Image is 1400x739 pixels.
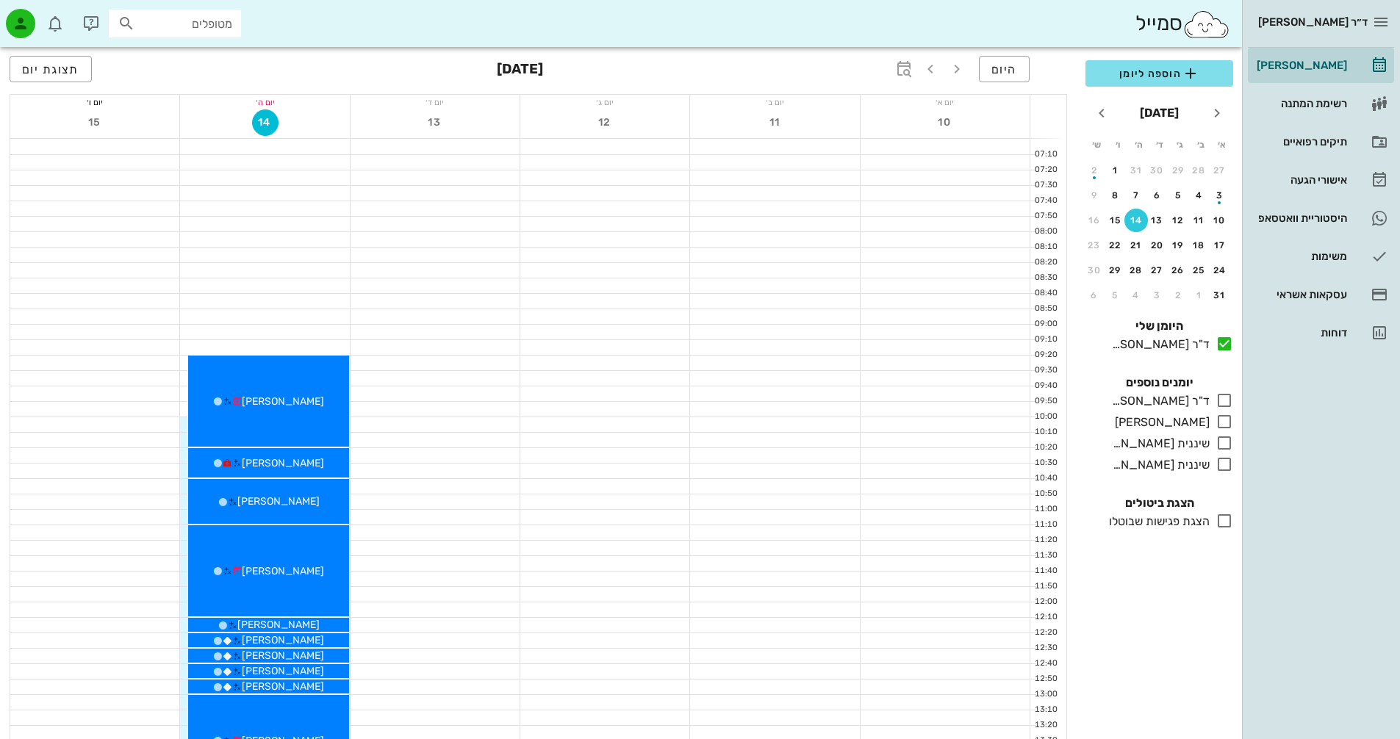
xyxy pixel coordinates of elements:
div: משימות [1254,250,1347,262]
div: 10:20 [1030,441,1060,454]
div: 7 [1124,190,1148,201]
button: 31 [1208,284,1232,307]
button: 15 [82,109,108,136]
div: ד"ר [PERSON_NAME] [1106,336,1210,353]
div: 10:50 [1030,488,1060,500]
div: 08:30 [1030,272,1060,284]
div: 12:10 [1030,611,1060,624]
div: 14 [1124,215,1148,226]
button: 10 [1208,209,1232,232]
div: 1 [1104,165,1127,176]
div: 4 [1124,290,1148,300]
div: 12 [1166,215,1190,226]
button: 3 [1208,184,1232,207]
div: 08:40 [1030,287,1060,300]
div: 11:30 [1030,549,1060,562]
button: 26 [1166,259,1190,282]
button: 6 [1083,284,1106,307]
button: 11 [1188,209,1211,232]
button: 10 [932,109,958,136]
button: 29 [1104,259,1127,282]
div: סמייל [1135,8,1230,40]
button: 23 [1083,234,1106,257]
div: 09:30 [1030,364,1060,377]
div: 11 [1188,215,1211,226]
span: [PERSON_NAME] [242,395,324,408]
div: 27 [1146,265,1169,275]
h4: היומן שלי [1085,317,1233,335]
button: 27 [1208,159,1232,182]
button: חודש הבא [1088,100,1115,126]
div: 10:30 [1030,457,1060,469]
div: 28 [1188,165,1211,176]
div: 13:10 [1030,704,1060,716]
div: 23 [1083,240,1106,250]
div: 07:50 [1030,210,1060,223]
div: 10 [1208,215,1232,226]
div: 07:10 [1030,148,1060,161]
div: 13:20 [1030,719,1060,732]
div: 24 [1208,265,1232,275]
button: 2 [1166,284,1190,307]
div: 11:00 [1030,503,1060,516]
button: 15 [1104,209,1127,232]
div: היסטוריית וואטסאפ [1254,212,1347,224]
div: יום ו׳ [10,95,179,109]
a: תיקים רפואיים [1248,124,1394,159]
div: 08:00 [1030,226,1060,238]
div: 12:40 [1030,657,1060,670]
button: 13 [422,109,448,136]
button: 8 [1104,184,1127,207]
button: 13 [1146,209,1169,232]
button: 1 [1188,284,1211,307]
div: שיננית [PERSON_NAME] [1106,435,1210,453]
button: [DATE] [1134,98,1185,128]
span: [PERSON_NAME] [242,565,324,577]
div: 3 [1208,190,1232,201]
span: הוספה ליומן [1097,65,1221,82]
div: 11:50 [1030,580,1060,593]
span: [PERSON_NAME] [242,634,324,646]
div: 28 [1124,265,1148,275]
button: 7 [1124,184,1148,207]
a: אישורי הגעה [1248,162,1394,198]
button: 14 [1124,209,1148,232]
div: 08:20 [1030,256,1060,269]
button: 14 [252,109,279,136]
span: [PERSON_NAME] [242,665,324,677]
div: 13 [1146,215,1169,226]
span: ד״ר [PERSON_NAME] [1258,15,1368,29]
button: 4 [1188,184,1211,207]
div: 09:20 [1030,349,1060,361]
span: 10 [932,116,958,129]
img: SmileCloud logo [1182,10,1230,39]
div: 09:50 [1030,395,1060,408]
button: 28 [1188,159,1211,182]
div: 29 [1104,265,1127,275]
th: ו׳ [1108,132,1127,157]
div: 17 [1208,240,1232,250]
button: 18 [1188,234,1211,257]
div: 15 [1104,215,1127,226]
button: 29 [1166,159,1190,182]
div: 12:50 [1030,673,1060,685]
button: תצוגת יום [10,56,92,82]
div: 21 [1124,240,1148,250]
div: 09:10 [1030,334,1060,346]
span: [PERSON_NAME] [237,495,320,508]
div: 09:40 [1030,380,1060,392]
div: 26 [1166,265,1190,275]
div: 31 [1208,290,1232,300]
div: 07:30 [1030,179,1060,192]
span: תצוגת יום [22,62,79,76]
button: 20 [1146,234,1169,257]
div: 10:40 [1030,472,1060,485]
button: 1 [1104,159,1127,182]
div: תיקים רפואיים [1254,136,1347,148]
button: 19 [1166,234,1190,257]
th: א׳ [1213,132,1232,157]
a: דוחות [1248,315,1394,350]
button: 30 [1146,159,1169,182]
div: 08:10 [1030,241,1060,253]
div: 22 [1104,240,1127,250]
